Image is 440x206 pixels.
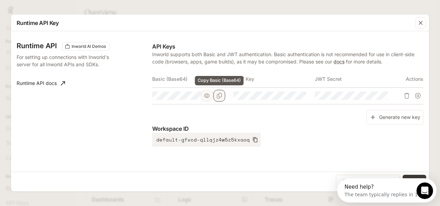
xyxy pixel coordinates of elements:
th: Basic (Base64) [152,71,233,87]
p: API Keys [152,42,423,51]
p: Workspace ID [152,125,423,133]
h3: Runtime API [17,42,57,49]
a: Runtime API docs [14,76,68,90]
th: JWT Key [233,71,315,87]
p: Runtime API Key [17,19,59,27]
button: Copy Basic (Base64) [213,90,225,102]
span: Inworld AI Demos [69,43,109,50]
div: The team typically replies in 1d [7,11,84,19]
button: Close [403,175,426,189]
div: Need help? [7,6,84,11]
button: Generate new key [366,110,423,125]
div: These keys will apply to your current workspace only [62,42,110,51]
button: default-gfvcd-qllqjz4w5z5kxaoq [152,133,261,147]
th: Actions [396,71,423,87]
th: JWT Secret [315,71,396,87]
p: For setting up connections with Inworld's server for all Inworld APIs and SDKs. [17,53,114,68]
button: View more API Keys [336,175,400,189]
button: Suspend API key [412,90,423,101]
p: Inworld supports both Basic and JWT authentication. Basic authentication is not recommended for u... [152,51,423,65]
iframe: Intercom live chat discovery launcher [337,178,437,203]
iframe: Intercom live chat [416,182,433,199]
div: Copy Basic (Base64) [195,76,244,85]
div: Open Intercom Messenger [3,3,104,22]
button: Delete API key [401,90,412,101]
a: docs [333,59,345,65]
